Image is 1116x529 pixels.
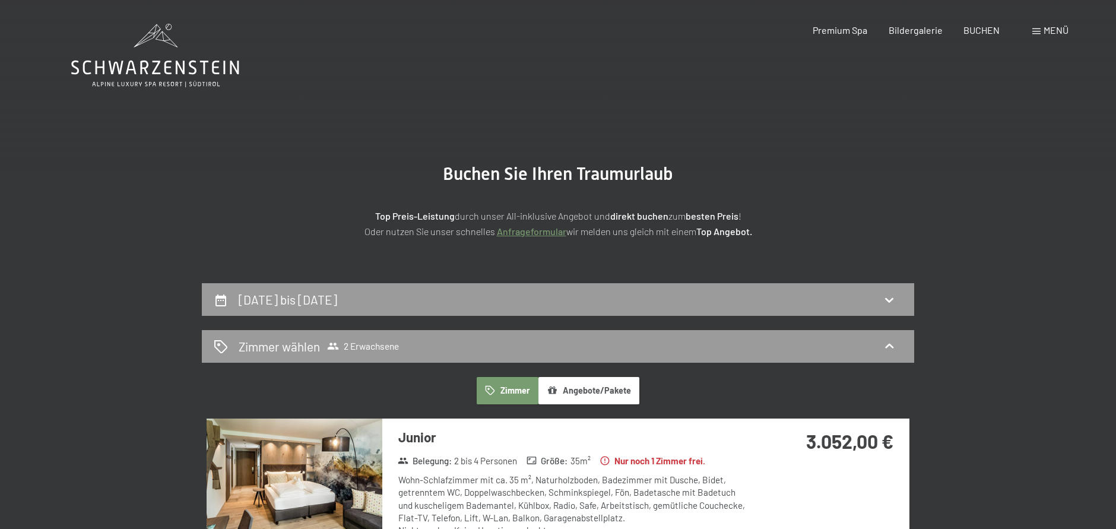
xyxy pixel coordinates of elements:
strong: Größe : [527,455,568,467]
p: durch unser All-inklusive Angebot und zum ! Oder nutzen Sie unser schnelles wir melden uns gleich... [261,208,855,239]
a: BUCHEN [963,24,1000,36]
a: Anfrageformular [497,226,566,237]
span: 35 m² [570,455,591,467]
button: Zimmer [477,377,538,404]
span: Buchen Sie Ihren Traumurlaub [443,163,673,184]
span: 2 bis 4 Personen [454,455,517,467]
strong: Belegung : [398,455,452,467]
a: Bildergalerie [889,24,943,36]
strong: Top Angebot. [696,226,752,237]
h3: Junior [398,428,752,446]
strong: Top Preis-Leistung [375,210,455,221]
strong: besten Preis [686,210,738,221]
span: 2 Erwachsene [327,340,399,352]
a: Premium Spa [813,24,867,36]
h2: [DATE] bis [DATE] [239,292,337,307]
h2: Zimmer wählen [239,338,320,355]
strong: 3.052,00 € [806,430,893,452]
strong: direkt buchen [610,210,668,221]
strong: Nur noch 1 Zimmer frei. [600,455,705,467]
span: Menü [1044,24,1069,36]
button: Angebote/Pakete [538,377,639,404]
